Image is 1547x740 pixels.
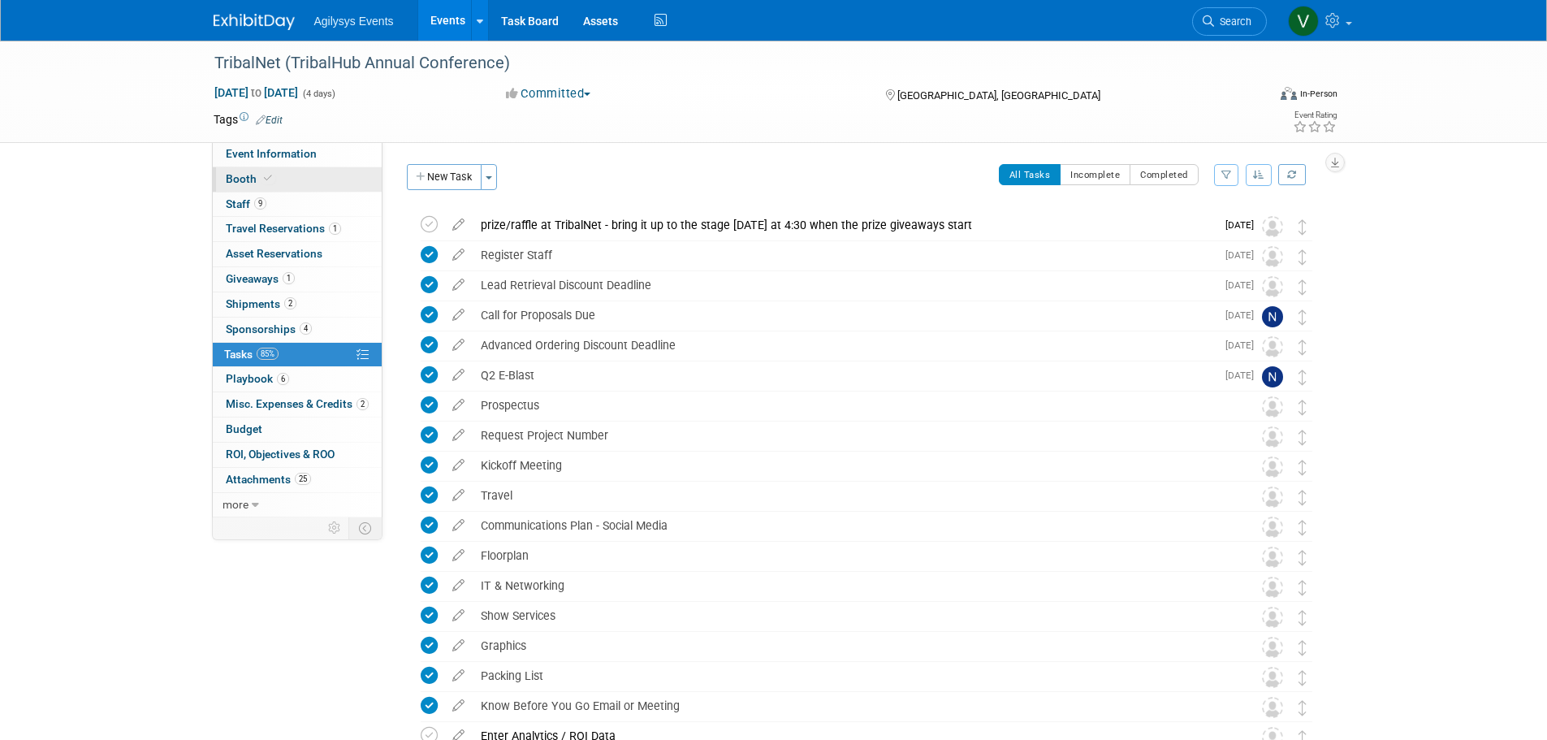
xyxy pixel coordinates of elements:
a: Playbook6 [213,367,382,392]
a: Travel Reservations1 [213,217,382,241]
a: Attachments25 [213,468,382,492]
i: Move task [1299,700,1307,716]
a: edit [444,548,473,563]
a: edit [444,578,473,593]
span: [GEOGRAPHIC_DATA], [GEOGRAPHIC_DATA] [897,89,1100,102]
span: [DATE] [1225,249,1262,261]
a: Event Information [213,142,382,167]
i: Move task [1299,610,1307,625]
i: Move task [1299,580,1307,595]
div: Graphics [473,632,1229,660]
span: [DATE] [1225,309,1262,321]
a: edit [444,278,473,292]
button: Incomplete [1060,164,1130,185]
span: 2 [284,297,296,309]
img: Unassigned [1262,426,1283,448]
a: Refresh [1278,164,1306,185]
span: Tasks [224,348,279,361]
a: edit [444,488,473,503]
img: Unassigned [1262,457,1283,478]
div: Event Rating [1293,111,1337,119]
i: Move task [1299,640,1307,656]
span: [DATE] [1225,279,1262,291]
span: 2 [357,398,369,410]
button: All Tasks [999,164,1061,185]
i: Move task [1299,249,1307,265]
img: Format-Inperson.png [1281,87,1297,100]
a: Shipments2 [213,292,382,317]
div: IT & Networking [473,572,1229,599]
span: Giveaways [226,272,295,285]
img: Unassigned [1262,396,1283,418]
span: (4 days) [301,89,335,99]
span: to [248,86,264,99]
span: Event Information [226,147,317,160]
img: Unassigned [1262,517,1283,538]
td: Personalize Event Tab Strip [321,517,349,539]
a: Giveaways1 [213,267,382,292]
button: Committed [500,85,597,102]
div: Event Format [1171,84,1338,109]
a: edit [444,699,473,713]
a: Edit [256,115,283,126]
div: Advanced Ordering Discount Deadline [473,331,1216,359]
span: [DATE] [DATE] [214,85,299,100]
span: [DATE] [1225,340,1262,351]
a: edit [444,518,473,533]
a: edit [444,338,473,353]
div: Floorplan [473,542,1229,569]
img: Unassigned [1262,246,1283,267]
span: Attachments [226,473,311,486]
img: Unassigned [1262,276,1283,297]
div: Register Staff [473,241,1216,269]
span: Sponsorships [226,322,312,335]
a: Sponsorships4 [213,318,382,342]
img: Unassigned [1262,577,1283,598]
span: Misc. Expenses & Credits [226,397,369,410]
i: Move task [1299,370,1307,385]
div: Request Project Number [473,422,1229,449]
span: 4 [300,322,312,335]
i: Move task [1299,340,1307,355]
img: Unassigned [1262,697,1283,718]
i: Move task [1299,460,1307,475]
img: Unassigned [1262,637,1283,658]
a: edit [444,218,473,232]
a: edit [444,398,473,413]
td: Toggle Event Tabs [348,517,382,539]
span: 1 [329,223,341,235]
span: Shipments [226,297,296,310]
i: Move task [1299,670,1307,686]
img: Vaitiare Munoz [1288,6,1319,37]
i: Booth reservation complete [264,174,272,183]
span: Booth [226,172,275,185]
span: Travel Reservations [226,222,341,235]
div: Q2 E-Blast [473,361,1216,389]
a: edit [444,308,473,322]
div: In-Person [1299,88,1337,100]
a: edit [444,458,473,473]
a: edit [444,669,473,683]
a: edit [444,428,473,443]
i: Move task [1299,309,1307,325]
i: Move task [1299,219,1307,235]
i: Move task [1299,490,1307,505]
i: Move task [1299,550,1307,565]
span: 6 [277,373,289,385]
span: 9 [254,197,266,210]
img: Natalie Morin [1262,366,1283,387]
img: Unassigned [1262,487,1283,508]
span: Search [1214,15,1251,28]
img: Unassigned [1262,336,1283,357]
div: prize/raffle at TribalNet - bring it up to the stage [DATE] at 4:30 when the prize giveaways start [473,211,1216,239]
div: Travel [473,482,1229,509]
img: Natalie Morin [1262,306,1283,327]
a: Search [1192,7,1267,36]
span: 1 [283,272,295,284]
i: Move task [1299,430,1307,445]
div: Show Services [473,602,1229,630]
div: Know Before You Go Email or Meeting [473,692,1229,720]
div: Packing List [473,662,1229,690]
i: Move task [1299,400,1307,415]
a: edit [444,368,473,383]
